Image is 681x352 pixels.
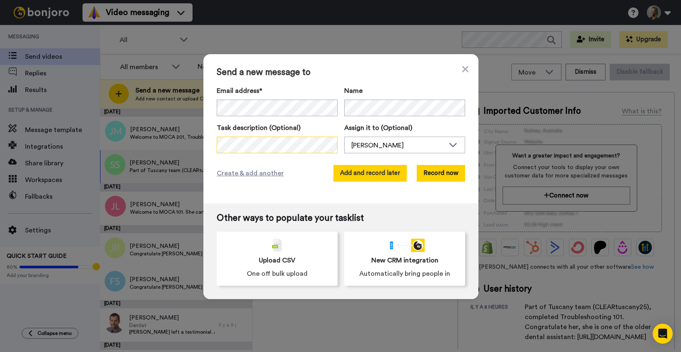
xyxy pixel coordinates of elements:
div: [PERSON_NAME] [351,140,445,150]
span: Upload CSV [259,255,295,265]
span: Other ways to populate your tasklist [217,213,465,223]
span: Create & add another [217,168,284,178]
label: Assign it to (Optional) [344,123,465,133]
div: animation [385,239,425,252]
span: Send a new message to [217,67,465,77]
label: Email address* [217,86,338,96]
span: Automatically bring people in [359,269,450,279]
span: New CRM integration [371,255,438,265]
img: csv-grey.png [272,239,282,252]
span: One off bulk upload [247,269,308,279]
button: Record now [417,165,465,182]
button: Add and record later [333,165,407,182]
label: Task description (Optional) [217,123,338,133]
div: Open Intercom Messenger [653,324,673,344]
span: Name [344,86,363,96]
